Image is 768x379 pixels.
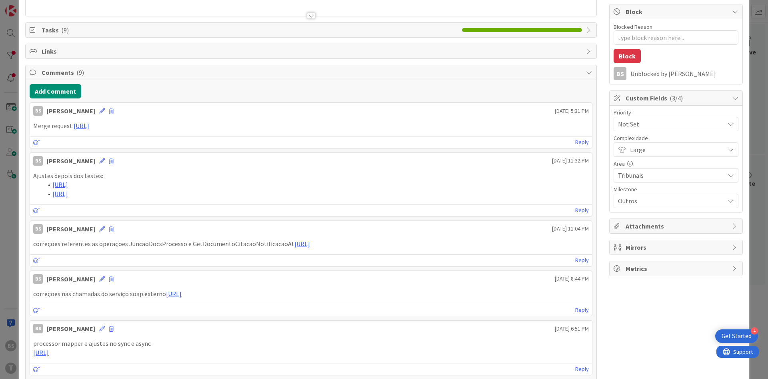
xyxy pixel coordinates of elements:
span: Custom Fields [626,93,728,103]
span: Links [42,46,582,56]
span: Attachments [626,221,728,231]
span: Tribunais [618,170,720,181]
a: Reply [575,137,589,147]
span: [DATE] 11:32 PM [552,156,589,165]
div: [PERSON_NAME] [47,106,95,116]
div: [PERSON_NAME] [47,156,95,166]
span: Mirrors [626,243,728,252]
p: processor mapper e ajustes no sync e async [33,339,589,348]
span: Large [630,144,720,155]
a: Reply [575,255,589,265]
a: Reply [575,305,589,315]
span: [DATE] 11:04 PM [552,225,589,233]
div: BS [33,224,43,234]
div: [PERSON_NAME] [47,274,95,284]
div: Complexidade [614,135,738,141]
span: Comments [42,68,582,77]
a: [URL] [52,180,68,188]
span: ( 9 ) [76,68,84,76]
span: Support [17,1,36,11]
div: Open Get Started checklist, remaining modules: 4 [715,329,758,343]
span: [DATE] 5:31 PM [555,107,589,115]
div: Get Started [722,332,752,340]
div: Milestone [614,186,738,192]
label: Blocked Reason [614,23,652,30]
div: Area [614,161,738,166]
span: ( 3/4 ) [670,94,683,102]
a: Reply [575,205,589,215]
p: correções nas chamadas do serviço soap externo [33,289,589,299]
a: [URL] [33,349,49,357]
span: [DATE] 8:44 PM [555,275,589,283]
span: Metrics [626,264,728,273]
button: Add Comment [30,84,81,98]
div: BS [33,156,43,166]
span: ( 9 ) [61,26,69,34]
button: Block [614,49,641,63]
div: BS [33,274,43,284]
span: Tasks [42,25,458,35]
div: BS [33,324,43,333]
p: Merge request: [33,121,589,130]
div: [PERSON_NAME] [47,224,95,234]
div: 4 [751,327,758,335]
span: Outros [618,195,720,207]
div: Unblocked by [PERSON_NAME] [630,70,738,77]
a: Reply [575,364,589,374]
p: correções referentes as operações JuncaoDocsProcesso e GetDocumentoCitacaoNotificacaoAt [33,239,589,249]
span: Not Set [618,118,720,130]
a: [URL] [74,122,89,130]
span: [DATE] 6:51 PM [555,325,589,333]
div: BS [33,106,43,116]
div: Priority [614,110,738,115]
a: [URL] [294,240,310,248]
a: [URL] [166,290,182,298]
div: BS [614,67,626,80]
a: [URL] [52,190,68,198]
span: Block [626,7,728,16]
p: Ajustes depois dos testes: [33,171,589,180]
div: [PERSON_NAME] [47,324,95,333]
